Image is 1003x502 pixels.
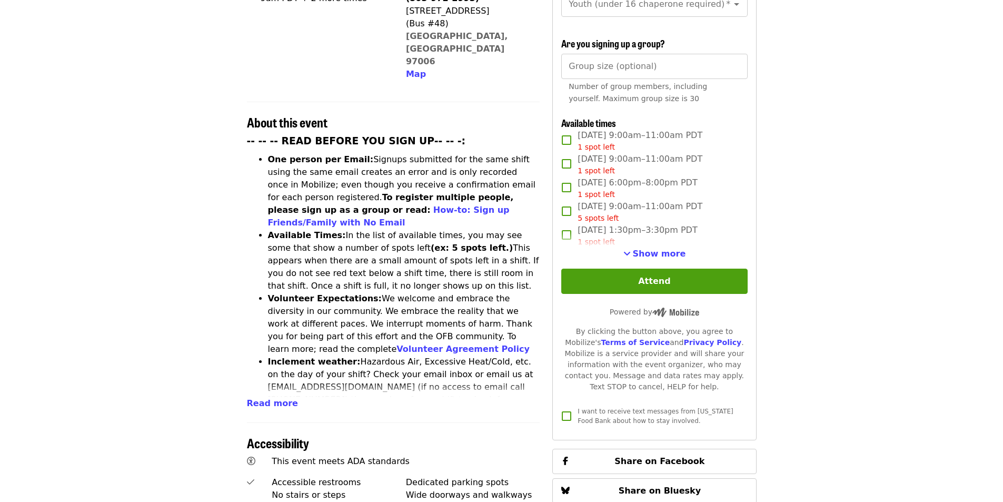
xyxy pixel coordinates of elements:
[247,477,254,487] i: check icon
[561,116,616,130] span: Available times
[578,153,702,176] span: [DATE] 9:00am–11:00am PDT
[247,434,309,452] span: Accessibility
[268,292,540,356] li: We welcome and embrace the diversity in our community. We embrace the reality that we work at dif...
[578,176,697,200] span: [DATE] 6:00pm–8:00pm PDT
[268,357,361,367] strong: Inclement weather:
[578,190,615,199] span: 1 spot left
[268,293,382,303] strong: Volunteer Expectations:
[683,338,741,347] a: Privacy Policy
[569,82,707,103] span: Number of group members, including yourself. Maximum group size is 30
[406,69,426,79] span: Map
[247,397,298,410] button: Read more
[619,486,701,496] span: Share on Bluesky
[268,154,374,164] strong: One person per Email:
[247,398,298,408] span: Read more
[268,205,510,228] a: How-to: Sign up Friends/Family with No Email
[578,129,702,153] span: [DATE] 9:00am–11:00am PDT
[247,135,466,146] strong: -- -- -- READ BEFORE YOU SIGN UP-- -- -:
[268,229,540,292] li: In the list of available times, you may see some that show a number of spots left This appears wh...
[578,408,733,425] span: I want to receive text messages from [US_STATE] Food Bank about how to stay involved.
[431,243,513,253] strong: (ex: 5 spots left.)
[633,249,686,259] span: Show more
[272,456,410,466] span: This event meets ADA standards
[272,489,406,501] div: No stairs or steps
[406,31,508,66] a: [GEOGRAPHIC_DATA], [GEOGRAPHIC_DATA] 97006
[552,449,756,474] button: Share on Facebook
[561,326,747,392] div: By clicking the button above, you agree to Mobilize's and . Mobilize is a service provider and wi...
[578,143,615,151] span: 1 spot left
[406,489,540,501] div: Wide doorways and walkways
[614,456,704,466] span: Share on Facebook
[406,68,426,81] button: Map
[247,456,255,466] i: universal-access icon
[578,224,697,248] span: [DATE] 1:30pm–3:30pm PDT
[272,476,406,489] div: Accessible restrooms
[610,308,699,316] span: Powered by
[561,54,747,79] input: [object Object]
[268,230,346,240] strong: Available Times:
[406,17,531,30] div: (Bus #48)
[578,166,615,175] span: 1 spot left
[578,238,615,246] span: 1 spot left
[268,153,540,229] li: Signups submitted for the same shift using the same email creates an error and is only recorded o...
[561,269,747,294] button: Attend
[406,476,540,489] div: Dedicated parking spots
[652,308,699,317] img: Powered by Mobilize
[578,200,702,224] span: [DATE] 9:00am–11:00am PDT
[601,338,670,347] a: Terms of Service
[247,113,327,131] span: About this event
[268,356,540,419] li: Hazardous Air, Excessive Heat/Cold, etc. on the day of your shift? Check your email inbox or emai...
[406,5,531,17] div: [STREET_ADDRESS]
[561,36,665,50] span: Are you signing up a group?
[623,248,686,260] button: See more timeslots
[268,192,514,215] strong: To register multiple people, please sign up as a group or read:
[396,344,530,354] a: Volunteer Agreement Policy
[578,214,619,222] span: 5 spots left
